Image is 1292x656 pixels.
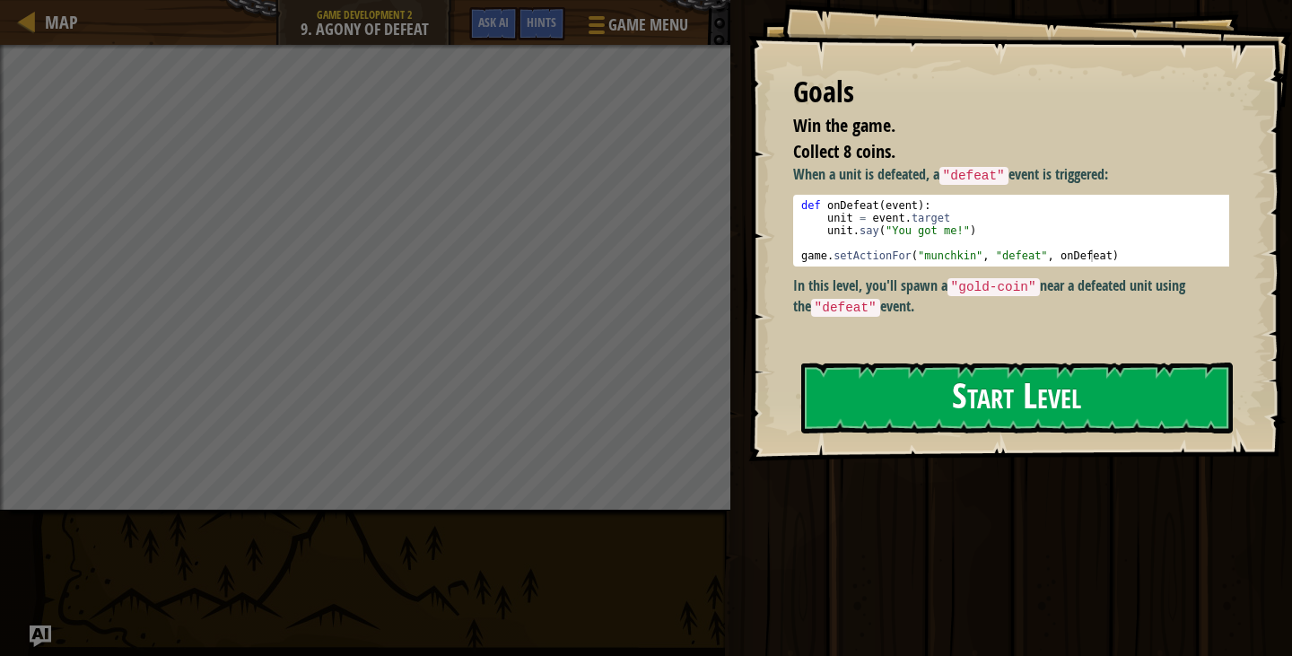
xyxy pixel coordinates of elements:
[30,625,51,647] button: Ask AI
[469,7,518,40] button: Ask AI
[801,363,1233,433] button: Start Level
[793,164,1243,186] p: When a unit is defeated, a event is triggered:
[793,276,1243,318] p: In this level, you'll spawn a near a defeated unit using the event.
[939,167,1008,185] code: "defeat"
[947,278,1040,296] code: "gold-coin"
[771,139,1225,165] li: Collect 8 coins.
[793,113,895,137] span: Win the game.
[527,13,556,31] span: Hints
[793,139,895,163] span: Collect 8 coins.
[574,7,699,49] button: Game Menu
[771,113,1225,139] li: Win the game.
[45,10,78,34] span: Map
[811,299,880,317] code: "defeat"
[608,13,688,37] span: Game Menu
[36,10,78,34] a: Map
[478,13,509,31] span: Ask AI
[793,72,1229,113] div: Goals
